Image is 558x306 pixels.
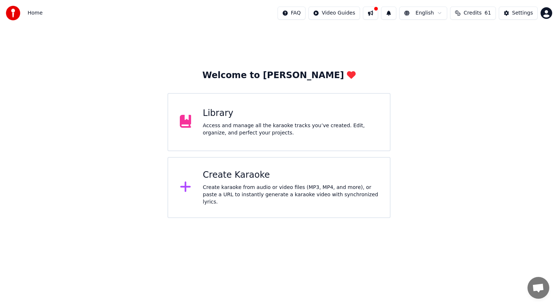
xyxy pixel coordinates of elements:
[203,122,378,137] div: Access and manage all the karaoke tracks you’ve created. Edit, organize, and perfect your projects.
[203,108,378,119] div: Library
[308,7,360,20] button: Video Guides
[203,169,378,181] div: Create Karaoke
[464,9,481,17] span: Credits
[203,184,378,206] div: Create karaoke from audio or video files (MP3, MP4, and more), or paste a URL to instantly genera...
[499,7,538,20] button: Settings
[6,6,20,20] img: youka
[527,277,549,299] div: Open chat
[28,9,43,17] span: Home
[202,70,356,81] div: Welcome to [PERSON_NAME]
[28,9,43,17] nav: breadcrumb
[278,7,306,20] button: FAQ
[450,7,496,20] button: Credits61
[485,9,491,17] span: 61
[512,9,533,17] div: Settings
